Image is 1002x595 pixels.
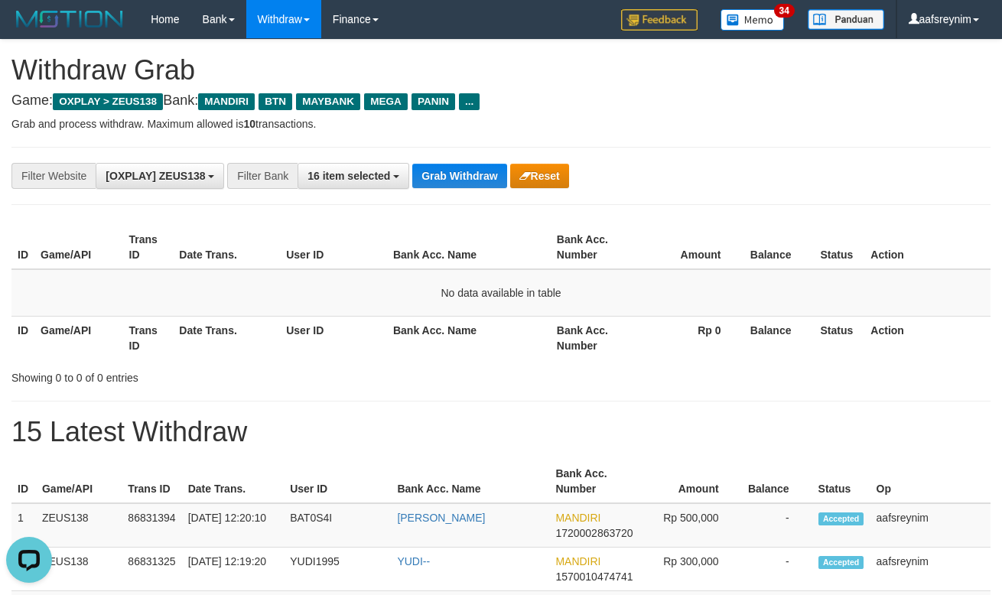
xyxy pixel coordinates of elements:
th: Bank Acc. Name [387,316,551,359]
td: [DATE] 12:19:20 [182,548,285,591]
td: 86831325 [122,548,181,591]
span: MAYBANK [296,93,360,110]
th: Date Trans. [173,316,280,359]
th: Op [870,460,991,503]
span: OXPLAY > ZEUS138 [53,93,163,110]
td: aafsreynim [870,503,991,548]
span: MANDIRI [198,93,255,110]
a: [PERSON_NAME] [397,512,485,524]
th: ID [11,226,34,269]
th: Trans ID [123,226,174,269]
td: [DATE] 12:20:10 [182,503,285,548]
th: Bank Acc. Number [549,460,639,503]
th: Amount [639,460,742,503]
img: Feedback.jpg [621,9,698,31]
h1: 15 Latest Withdraw [11,417,991,447]
th: Bank Acc. Name [387,226,551,269]
th: Game/API [34,316,123,359]
td: ZEUS138 [36,503,122,548]
button: Open LiveChat chat widget [6,6,52,52]
th: User ID [280,226,387,269]
th: Bank Acc. Name [391,460,549,503]
th: Game/API [34,226,123,269]
th: User ID [284,460,391,503]
button: Grab Withdraw [412,164,506,188]
td: Rp 500,000 [639,503,742,548]
div: Filter Website [11,163,96,189]
th: Status [814,316,864,359]
h1: Withdraw Grab [11,55,991,86]
button: 16 item selected [298,163,409,189]
th: User ID [280,316,387,359]
span: Accepted [818,556,864,569]
span: Accepted [818,512,864,525]
div: Showing 0 to 0 of 0 entries [11,364,406,385]
span: 16 item selected [307,170,390,182]
span: Copy 1570010474741 to clipboard [555,571,633,583]
th: Game/API [36,460,122,503]
th: Rp 0 [639,316,743,359]
p: Grab and process withdraw. Maximum allowed is transactions. [11,116,991,132]
th: Balance [743,316,814,359]
div: Filter Bank [227,163,298,189]
h4: Game: Bank: [11,93,991,109]
th: Date Trans. [173,226,280,269]
th: Status [812,460,870,503]
img: panduan.png [808,9,884,30]
th: Date Trans. [182,460,285,503]
button: [OXPLAY] ZEUS138 [96,163,224,189]
td: No data available in table [11,269,991,317]
strong: 10 [243,118,255,130]
th: Amount [639,226,743,269]
td: 86831394 [122,503,181,548]
img: Button%20Memo.svg [721,9,785,31]
th: Balance [743,226,814,269]
a: YUDI-- [397,555,430,567]
th: Action [864,316,991,359]
th: Balance [742,460,812,503]
th: Bank Acc. Number [551,226,639,269]
span: 34 [774,4,795,18]
th: Trans ID [123,316,174,359]
td: Rp 300,000 [639,548,742,591]
th: Status [814,226,864,269]
th: Trans ID [122,460,181,503]
th: ID [11,316,34,359]
td: 1 [11,503,36,548]
td: BAT0S4I [284,503,391,548]
img: MOTION_logo.png [11,8,128,31]
span: ... [459,93,480,110]
span: [OXPLAY] ZEUS138 [106,170,205,182]
td: - [742,503,812,548]
button: Reset [510,164,569,188]
th: Action [864,226,991,269]
td: ZEUS138 [36,548,122,591]
span: MEGA [364,93,408,110]
td: - [742,548,812,591]
span: MANDIRI [555,555,600,567]
span: MANDIRI [555,512,600,524]
td: aafsreynim [870,548,991,591]
span: Copy 1720002863720 to clipboard [555,527,633,539]
th: ID [11,460,36,503]
td: YUDI1995 [284,548,391,591]
th: Bank Acc. Number [551,316,639,359]
span: PANIN [412,93,455,110]
span: BTN [259,93,292,110]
